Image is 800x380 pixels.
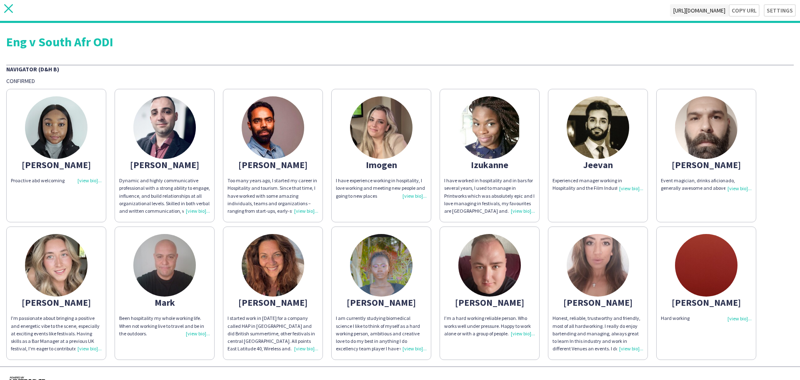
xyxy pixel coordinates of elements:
img: thumb-663d22d8777c2.jpeg [350,234,412,297]
img: thumb-62b9a8ebb0c56.jpg [242,96,304,159]
div: I'm passionate about bringing a positive and energetic vibe to the scene, especially at exciting ... [11,315,102,352]
div: Izukanne [444,161,535,169]
div: Hard working [661,315,752,322]
div: Eng v South Afr ODI [6,35,794,48]
div: I have worked in hospitality and in bars for several years, I used to manage in Printworks which ... [444,177,535,215]
div: Mark [119,299,210,306]
div: Confirmed [6,77,794,85]
button: Copy url [729,4,760,17]
div: Navigator (D&H B) [6,65,794,73]
div: [PERSON_NAME] [661,299,752,306]
div: [PERSON_NAME] [552,299,643,306]
img: thumb-66a2838e7270e.jpeg [458,234,521,297]
div: [PERSON_NAME] [661,161,752,169]
img: thumb-66f41970e6c8d.jpg [25,96,87,159]
img: thumb-65fed7e9f2714.jpg [675,234,737,297]
button: Settings [764,4,796,17]
img: thumb-66225078782a6.jpg [567,234,629,297]
div: [PERSON_NAME] [227,161,318,169]
div: [PERSON_NAME] [444,299,535,306]
div: I’m a hard working reliable person. Who works well under pressure. Happy to work alone or with a ... [444,315,535,337]
img: thumb-67955397284f9.jpeg [133,96,196,159]
img: thumb-6630faa9e4e4b.jpeg [567,96,629,159]
div: Experienced manager working in Hospitality and the Film Industry. [552,177,643,192]
img: thumb-66a8b32aaada7.jpeg [25,234,87,297]
img: thumb-682330d847136.jpg [133,234,196,297]
div: Honest, reliable, trustworthy and friendly, most of all hardworking. I really do enjoy bartending... [552,315,643,352]
div: [PERSON_NAME] [11,161,102,169]
div: [PERSON_NAME] [336,299,427,306]
div: I have experience working in hospitality, I love working and meeting new people and going to new ... [336,177,427,200]
div: [PERSON_NAME] [119,161,210,169]
div: [PERSON_NAME] [11,299,102,306]
div: Dynamic and highly communicative professional with a strong ability to engage, influence, and bui... [119,177,210,215]
div: Jeevan [552,161,643,169]
img: thumb-6550d27846591.jpg [458,96,521,159]
img: thumb-681cae6d16f44.png [675,96,737,159]
span: [URL][DOMAIN_NAME] [670,4,729,17]
div: Proactive abd welcoming [11,177,102,184]
div: Imogen [336,161,427,169]
div: [PERSON_NAME] [227,299,318,306]
div: Event magician, drinks aficionado, generally awesome and above all, modest! [661,177,752,192]
div: I started work in [DATE] for a company called HAP in [GEOGRAPHIC_DATA] and did British summertime... [227,315,318,352]
div: I am currently studying biomedical science I like to think of myself as a hard working person, am... [336,315,427,352]
img: thumb-68153832a7a5f.jpeg [242,234,304,297]
div: Too many years ago, I started my career in Hospitality and tourism. Since that time, I have worke... [227,177,318,215]
img: thumb-6822254c0a914.jpeg [350,96,412,159]
div: Been hospitality my whole working life. When not working live to travel and be in the outdoors. [119,315,210,337]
